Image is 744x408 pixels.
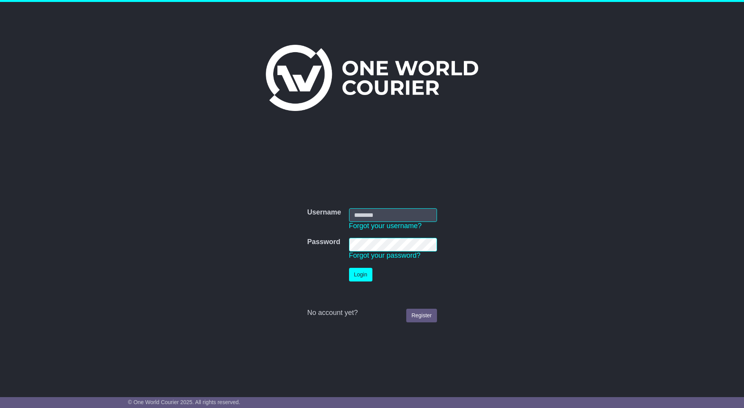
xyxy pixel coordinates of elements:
a: Register [406,309,437,322]
span: © One World Courier 2025. All rights reserved. [128,399,240,405]
a: Forgot your username? [349,222,422,230]
img: One World [266,45,478,111]
label: Password [307,238,340,246]
label: Username [307,208,341,217]
a: Forgot your password? [349,251,421,259]
div: No account yet? [307,309,437,317]
button: Login [349,268,372,281]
